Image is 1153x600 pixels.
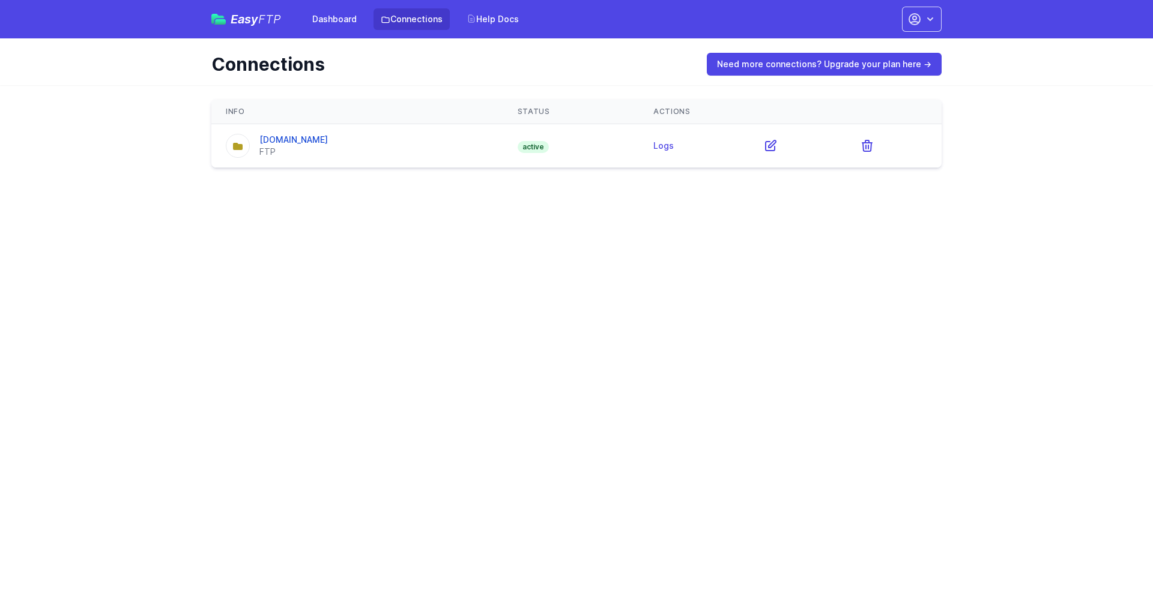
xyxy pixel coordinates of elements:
span: Easy [231,13,281,25]
a: EasyFTP [211,13,281,25]
th: Actions [639,100,942,124]
span: FTP [258,12,281,26]
a: Dashboard [305,8,364,30]
a: Help Docs [459,8,526,30]
img: easyftp_logo.png [211,14,226,25]
h1: Connections [211,53,690,75]
a: Logs [653,140,674,151]
div: FTP [259,146,328,158]
th: Status [503,100,639,124]
a: Connections [374,8,450,30]
a: [DOMAIN_NAME] [259,134,328,145]
span: active [518,141,549,153]
a: Need more connections? Upgrade your plan here → [707,53,942,76]
th: Info [211,100,503,124]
